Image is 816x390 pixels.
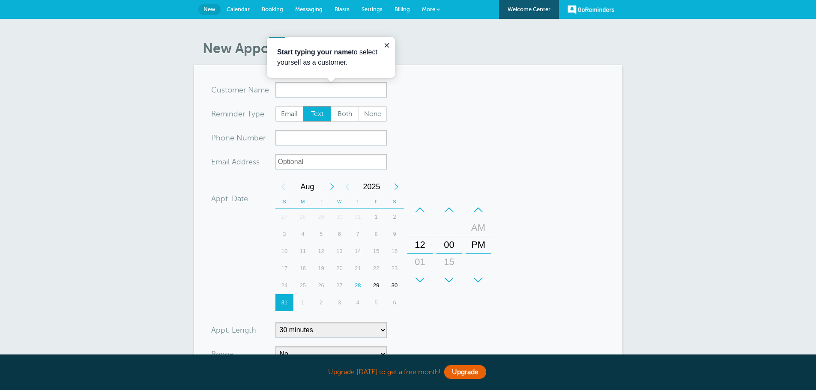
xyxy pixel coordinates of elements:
div: Tuesday, September 2 [312,294,330,311]
span: More [422,6,435,12]
span: Blasts [335,6,350,12]
div: PM [468,236,489,253]
div: 3 [275,226,294,243]
span: Calendar [227,6,250,12]
a: New [198,4,221,15]
div: mber [211,130,275,146]
div: Upgrade [DATE] to get a free month! [194,363,622,381]
div: Next Month [324,178,340,195]
div: Thursday, August 21 [349,260,367,277]
div: Minutes [436,201,462,289]
div: 27 [330,277,349,294]
div: 9 [386,226,404,243]
label: Reminder Type [211,110,264,118]
th: T [312,195,330,208]
div: 6 [386,294,404,311]
div: Tuesday, July 29 [312,208,330,226]
div: 01 [410,253,430,271]
span: Ema [211,158,226,166]
span: Pho [211,134,225,142]
div: Friday, August 29 [367,277,386,294]
div: Sunday, July 27 [275,208,294,226]
span: Email [276,107,303,121]
span: Billing [395,6,410,12]
div: 20 [330,260,349,277]
div: Friday, September 5 [367,294,386,311]
div: Previous Month [275,178,291,195]
div: Sunday, August 3 [275,226,294,243]
div: 30 [330,208,349,226]
div: 12 [312,243,330,260]
div: 15 [367,243,386,260]
div: Wednesday, August 27 [330,277,349,294]
div: 30 [386,277,404,294]
div: 26 [312,277,330,294]
div: 15 [439,253,460,271]
div: Saturday, August 23 [386,260,404,277]
div: Friday, August 15 [367,243,386,260]
div: 00 [439,236,460,253]
div: Saturday, August 2 [386,208,404,226]
div: Monday, September 1 [293,294,312,311]
div: Sunday, August 24 [275,277,294,294]
div: 4 [349,294,367,311]
div: 27 [275,208,294,226]
div: 24 [275,277,294,294]
div: Saturday, August 9 [386,226,404,243]
div: Tuesday, August 5 [312,226,330,243]
div: 3 [330,294,349,311]
div: 30 [439,271,460,288]
div: 8 [367,226,386,243]
div: 25 [293,277,312,294]
div: Monday, August 25 [293,277,312,294]
div: Wednesday, August 6 [330,226,349,243]
div: Thursday, July 31 [349,208,367,226]
label: Text [303,106,331,122]
label: Repeat [211,350,236,358]
span: tomer N [225,86,254,94]
div: 2 [386,208,404,226]
div: 02 [410,271,430,288]
div: 7 [349,226,367,243]
span: New [203,6,215,12]
div: Saturday, September 6 [386,294,404,311]
label: Email [275,106,304,122]
th: F [367,195,386,208]
div: 16 [386,243,404,260]
div: Previous Year [340,178,355,195]
span: Cus [211,86,225,94]
div: Wednesday, September 3 [330,294,349,311]
div: Monday, July 28 [293,208,312,226]
div: Wednesday, August 13 [330,243,349,260]
div: ame [211,82,275,98]
th: S [386,195,404,208]
div: Friday, August 8 [367,226,386,243]
label: Appt. Date [211,195,248,202]
div: Wednesday, July 30 [330,208,349,226]
span: ne Nu [225,134,247,142]
div: 19 [312,260,330,277]
label: None [359,106,387,122]
a: Upgrade [444,365,486,379]
div: 28 [349,277,367,294]
div: Saturday, August 30 [386,277,404,294]
th: S [275,195,294,208]
div: Friday, August 1 [367,208,386,226]
label: Both [331,106,359,122]
div: 22 [367,260,386,277]
input: Optional [275,154,387,170]
div: Tuesday, August 12 [312,243,330,260]
div: Tuesday, August 26 [312,277,330,294]
div: 31 [349,208,367,226]
span: August [291,178,324,195]
div: Tuesday, August 19 [312,260,330,277]
span: Both [331,107,359,121]
div: Sunday, August 31 [275,294,294,311]
span: None [359,107,386,121]
div: 13 [330,243,349,260]
div: Thursday, August 14 [349,243,367,260]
